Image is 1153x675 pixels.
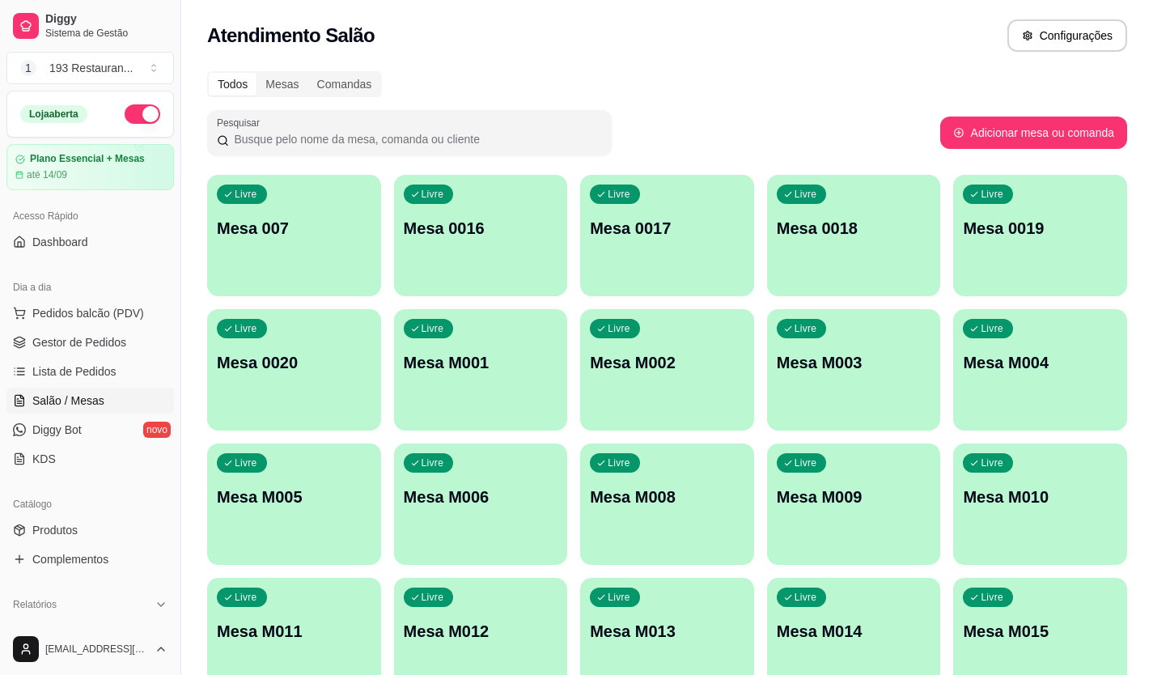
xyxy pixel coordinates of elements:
[235,322,257,335] p: Livre
[45,643,148,656] span: [EMAIL_ADDRESS][DOMAIN_NAME]
[953,309,1127,431] button: LivreMesa M004
[590,351,744,374] p: Mesa M002
[6,52,174,84] button: Select a team
[777,217,931,240] p: Mesa 0018
[6,417,174,443] a: Diggy Botnovo
[580,444,754,565] button: LivreMesa M008
[422,591,444,604] p: Livre
[608,456,630,469] p: Livre
[590,620,744,643] p: Mesa M013
[229,131,602,147] input: Pesquisar
[404,486,558,508] p: Mesa M006
[963,351,1117,374] p: Mesa M004
[308,73,381,96] div: Comandas
[608,591,630,604] p: Livre
[6,144,174,190] a: Plano Essencial + Mesasaté 14/09
[235,456,257,469] p: Livre
[608,188,630,201] p: Livre
[217,486,371,508] p: Mesa M005
[20,60,36,76] span: 1
[6,517,174,543] a: Produtos
[6,274,174,300] div: Dia a dia
[32,551,108,567] span: Complementos
[777,351,931,374] p: Mesa M003
[422,188,444,201] p: Livre
[20,105,87,123] div: Loja aberta
[6,6,174,45] a: DiggySistema de Gestão
[217,217,371,240] p: Mesa 007
[235,188,257,201] p: Livre
[235,591,257,604] p: Livre
[6,618,174,643] a: Relatórios de vendas
[32,334,126,350] span: Gestor de Pedidos
[27,168,67,181] article: até 14/09
[6,359,174,384] a: Lista de Pedidos
[795,456,817,469] p: Livre
[422,456,444,469] p: Livre
[394,444,568,565] button: LivreMesa M006
[795,591,817,604] p: Livre
[767,175,941,296] button: LivreMesa 0018
[953,175,1127,296] button: LivreMesa 0019
[6,229,174,255] a: Dashboard
[32,234,88,250] span: Dashboard
[6,491,174,517] div: Catálogo
[207,23,375,49] h2: Atendimento Salão
[207,175,381,296] button: LivreMesa 007
[30,153,145,165] article: Plano Essencial + Mesas
[795,188,817,201] p: Livre
[32,522,78,538] span: Produtos
[404,620,558,643] p: Mesa M012
[981,591,1003,604] p: Livre
[394,309,568,431] button: LivreMesa M001
[49,60,134,76] div: 193 Restauran ...
[580,175,754,296] button: LivreMesa 0017
[45,12,167,27] span: Diggy
[963,620,1117,643] p: Mesa M015
[767,444,941,565] button: LivreMesa M009
[580,309,754,431] button: LivreMesa M002
[6,446,174,472] a: KDS
[45,27,167,40] span: Sistema de Gestão
[767,309,941,431] button: LivreMesa M003
[256,73,307,96] div: Mesas
[6,630,174,669] button: [EMAIL_ADDRESS][DOMAIN_NAME]
[217,351,371,374] p: Mesa 0020
[6,546,174,572] a: Complementos
[6,329,174,355] a: Gestor de Pedidos
[953,444,1127,565] button: LivreMesa M010
[795,322,817,335] p: Livre
[404,351,558,374] p: Mesa M001
[6,300,174,326] button: Pedidos balcão (PDV)
[963,486,1117,508] p: Mesa M010
[590,486,744,508] p: Mesa M008
[1007,19,1127,52] button: Configurações
[590,217,744,240] p: Mesa 0017
[6,203,174,229] div: Acesso Rápido
[404,217,558,240] p: Mesa 0016
[981,188,1003,201] p: Livre
[207,309,381,431] button: LivreMesa 0020
[422,322,444,335] p: Livre
[209,73,256,96] div: Todos
[6,388,174,414] a: Salão / Mesas
[394,175,568,296] button: LivreMesa 0016
[125,104,160,124] button: Alterar Status
[940,117,1127,149] button: Adicionar mesa ou comanda
[32,363,117,380] span: Lista de Pedidos
[777,486,931,508] p: Mesa M009
[32,622,139,639] span: Relatórios de vendas
[13,598,57,611] span: Relatórios
[777,620,931,643] p: Mesa M014
[217,116,265,129] label: Pesquisar
[963,217,1117,240] p: Mesa 0019
[981,322,1003,335] p: Livre
[32,305,144,321] span: Pedidos balcão (PDV)
[32,451,56,467] span: KDS
[981,456,1003,469] p: Livre
[32,422,82,438] span: Diggy Bot
[608,322,630,335] p: Livre
[32,393,104,409] span: Salão / Mesas
[217,620,371,643] p: Mesa M011
[207,444,381,565] button: LivreMesa M005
